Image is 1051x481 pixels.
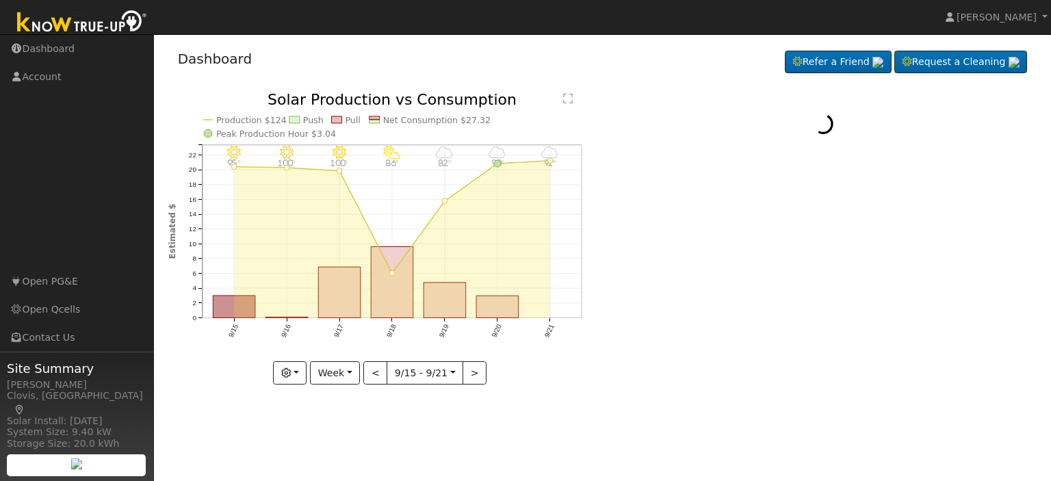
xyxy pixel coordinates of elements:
img: Know True-Up [10,8,154,38]
a: Request a Cleaning [894,51,1027,74]
div: System Size: 9.40 kW [7,425,146,439]
img: retrieve [1009,57,1020,68]
span: Site Summary [7,359,146,378]
img: retrieve [872,57,883,68]
img: retrieve [71,458,82,469]
div: Storage Size: 20.0 kWh [7,437,146,451]
a: Refer a Friend [785,51,892,74]
a: Dashboard [178,51,252,67]
span: [PERSON_NAME] [957,12,1037,23]
div: [PERSON_NAME] [7,378,146,392]
div: Solar Install: [DATE] [7,414,146,428]
a: Map [14,404,26,415]
div: Clovis, [GEOGRAPHIC_DATA] [7,389,146,417]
